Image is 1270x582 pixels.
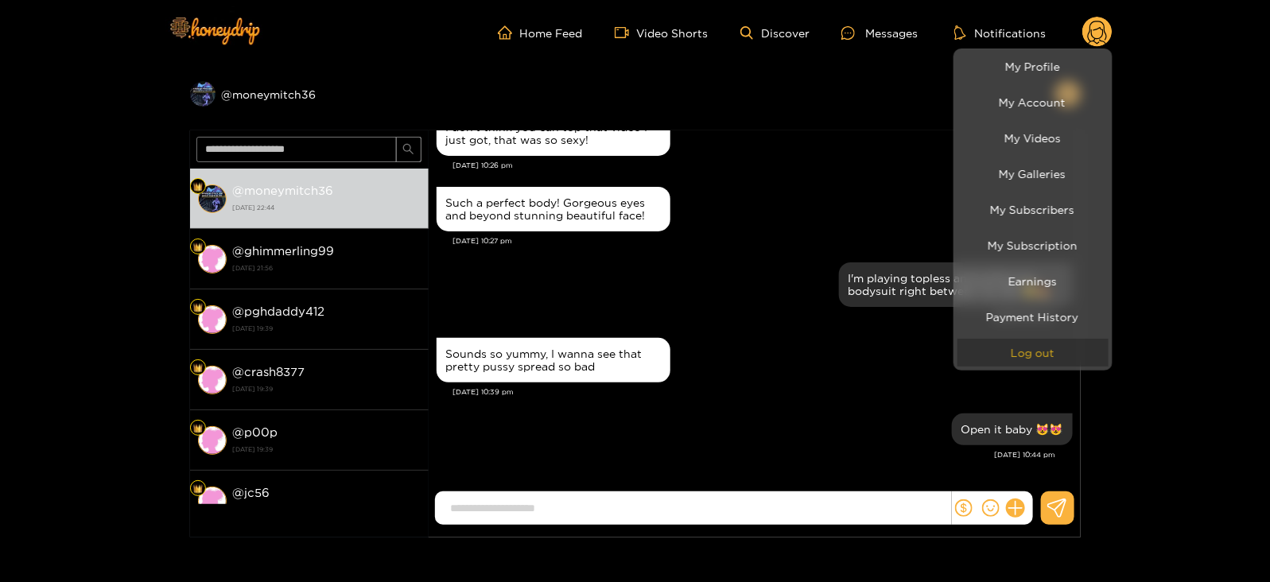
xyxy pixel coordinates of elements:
[957,303,1109,331] a: Payment History
[957,88,1109,116] a: My Account
[957,160,1109,188] a: My Galleries
[957,267,1109,295] a: Earnings
[957,339,1109,367] button: Log out
[957,231,1109,259] a: My Subscription
[957,196,1109,223] a: My Subscribers
[957,52,1109,80] a: My Profile
[957,124,1109,152] a: My Videos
